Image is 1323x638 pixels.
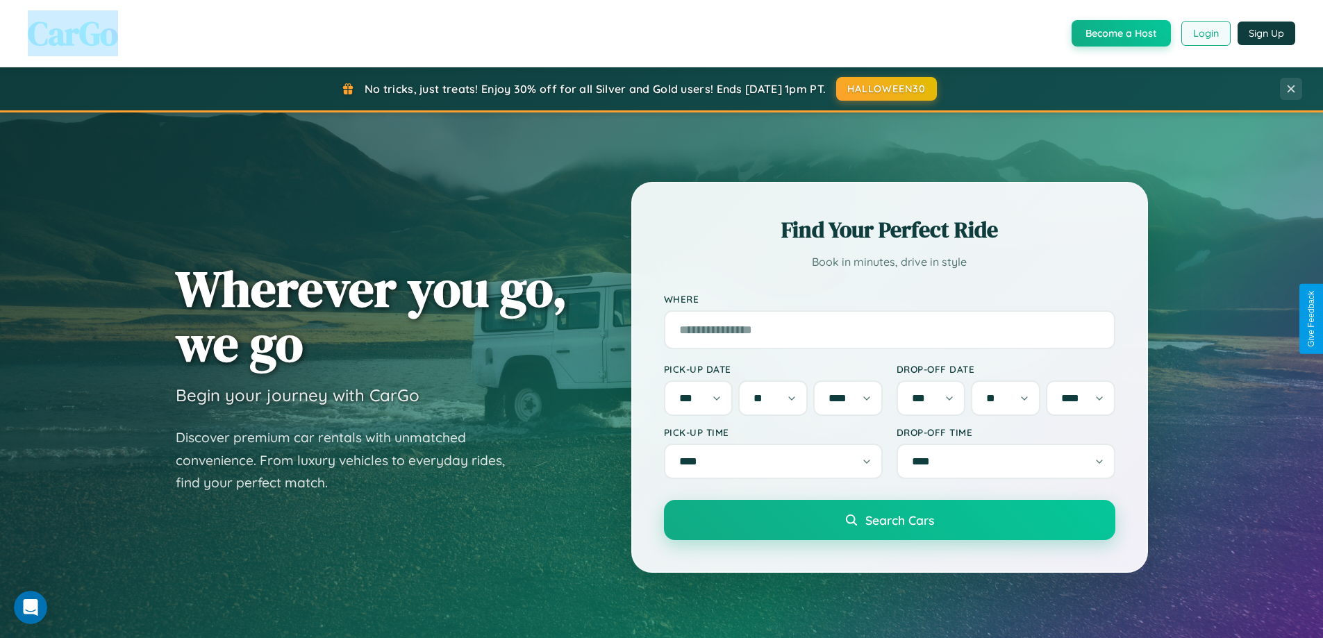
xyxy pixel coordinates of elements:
[1181,21,1231,46] button: Login
[14,591,47,624] iframe: Intercom live chat
[176,385,419,405] h3: Begin your journey with CarGo
[836,77,937,101] button: HALLOWEEN30
[664,500,1115,540] button: Search Cars
[664,426,883,438] label: Pick-up Time
[176,426,523,494] p: Discover premium car rentals with unmatched convenience. From luxury vehicles to everyday rides, ...
[1306,291,1316,347] div: Give Feedback
[664,215,1115,245] h2: Find Your Perfect Ride
[664,363,883,375] label: Pick-up Date
[897,426,1115,438] label: Drop-off Time
[664,293,1115,305] label: Where
[1072,20,1171,47] button: Become a Host
[1238,22,1295,45] button: Sign Up
[865,512,934,528] span: Search Cars
[365,82,826,96] span: No tricks, just treats! Enjoy 30% off for all Silver and Gold users! Ends [DATE] 1pm PT.
[176,261,567,371] h1: Wherever you go, we go
[28,10,118,56] span: CarGo
[664,252,1115,272] p: Book in minutes, drive in style
[897,363,1115,375] label: Drop-off Date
